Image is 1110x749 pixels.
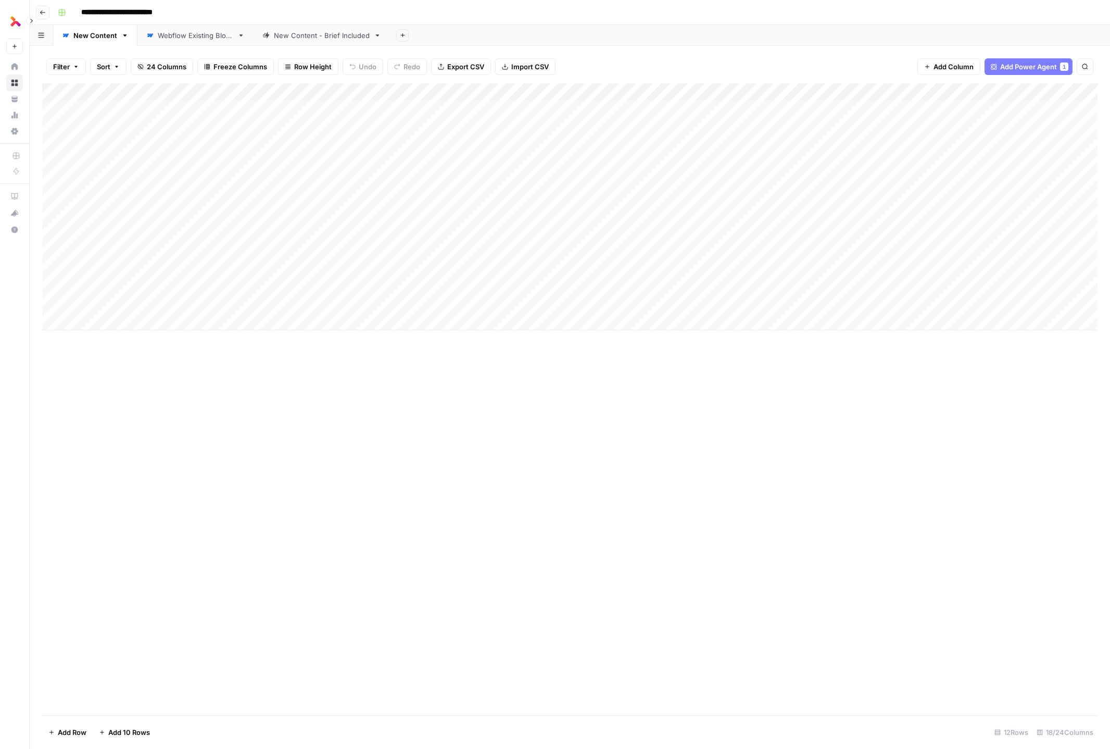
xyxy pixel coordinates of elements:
img: Thoughtful AI Content Engine Logo [6,12,25,31]
button: Redo [387,58,427,75]
button: Add Column [917,58,980,75]
a: New Content [53,25,137,46]
div: New Content [73,30,117,41]
span: Freeze Columns [213,61,267,72]
span: Filter [53,61,70,72]
a: AirOps Academy [6,188,23,205]
button: Add 10 Rows [93,724,156,741]
span: Row Height [294,61,332,72]
div: 18/24 Columns [1032,724,1098,741]
span: Add Column [934,61,974,72]
a: Browse [6,74,23,91]
span: Undo [359,61,376,72]
button: What's new? [6,205,23,221]
div: New Content - Brief Included [274,30,370,41]
div: What's new? [7,205,22,221]
a: New Content - Brief Included [254,25,390,46]
button: Filter [46,58,86,75]
span: Add Power Agent [1000,61,1057,72]
span: Sort [97,61,110,72]
span: Add 10 Rows [108,727,150,738]
span: 24 Columns [147,61,186,72]
span: Add Row [58,727,86,738]
div: 1 [1060,63,1068,71]
button: Import CSV [495,58,556,75]
button: Workspace: Thoughtful AI Content Engine [6,8,23,34]
span: 1 [1063,63,1066,71]
div: Webflow Existing Blogs [158,30,233,41]
button: Row Height [278,58,338,75]
div: 12 Rows [990,724,1032,741]
a: Usage [6,107,23,123]
button: Add Power Agent1 [985,58,1073,75]
button: Freeze Columns [197,58,274,75]
button: Export CSV [431,58,491,75]
a: Webflow Existing Blogs [137,25,254,46]
button: Undo [343,58,383,75]
span: Redo [403,61,420,72]
a: Your Data [6,91,23,107]
button: Sort [90,58,127,75]
a: Settings [6,123,23,140]
button: Add Row [42,724,93,741]
button: Help + Support [6,221,23,238]
span: Import CSV [511,61,549,72]
a: Home [6,58,23,75]
span: Export CSV [447,61,484,72]
button: 24 Columns [131,58,193,75]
